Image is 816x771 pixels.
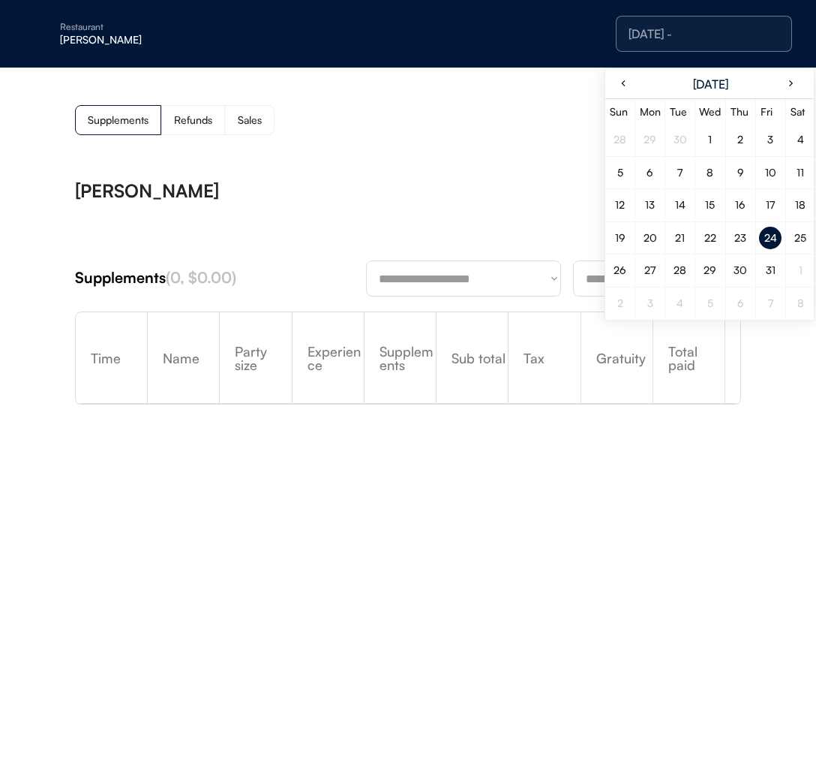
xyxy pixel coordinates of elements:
div: Supplements [364,345,436,372]
div: 23 [734,233,746,243]
div: 16 [735,200,745,210]
div: 5 [617,167,623,178]
div: Refund [725,318,740,399]
div: Sales [238,115,262,125]
div: 28 [613,134,626,145]
div: 8 [706,167,713,178]
div: 5 [707,298,713,309]
div: 4 [676,298,683,309]
div: Thu [730,107,751,117]
div: 28 [673,265,686,276]
div: Mon [640,107,661,117]
div: 20 [643,233,657,243]
div: 7 [768,298,773,309]
div: 26 [613,265,626,276]
div: 2 [617,298,623,309]
div: Fri [760,107,781,117]
div: 12 [615,200,625,210]
div: 29 [703,265,716,276]
div: [PERSON_NAME] [75,182,219,200]
div: 6 [737,298,744,309]
div: 11 [796,167,804,178]
div: Total paid [653,345,724,372]
div: 2 [737,134,743,145]
div: 29 [643,134,656,145]
div: Tax [508,351,580,365]
div: 7 [677,167,682,178]
div: 4 [797,134,804,145]
div: 14 [675,200,685,210]
div: 19 [615,233,625,243]
img: yH5BAEAAAAALAAAAAABAAEAAAIBRAA7 [30,22,54,46]
div: 6 [646,167,653,178]
div: 22 [704,233,716,243]
div: Experience [292,345,364,372]
div: 1 [799,265,802,276]
div: 1 [708,134,712,145]
div: 17 [766,200,775,210]
div: [DATE] [693,78,728,90]
div: 9 [737,167,744,178]
div: Sub total [436,351,508,365]
div: Gratuity [581,351,652,365]
div: Wed [699,107,721,117]
div: 25 [794,233,806,243]
div: 27 [644,265,655,276]
div: 8 [797,298,804,309]
div: Restaurant [60,23,249,32]
div: 10 [765,167,776,178]
div: Refunds [174,115,212,125]
div: [PERSON_NAME] [60,35,249,45]
div: Tue [670,107,690,117]
div: Sun [610,107,630,117]
div: Party size [220,345,291,372]
div: Supplements [75,267,366,288]
div: 18 [795,200,805,210]
div: Sat [790,107,811,117]
div: 3 [767,134,773,145]
div: 15 [705,200,715,210]
div: 13 [645,200,655,210]
div: Time [76,351,147,365]
div: 21 [675,233,685,243]
div: Supplements [88,115,148,125]
div: 24 [764,233,777,243]
div: 30 [673,134,687,145]
div: Name [148,351,219,365]
div: [DATE] - [628,28,779,40]
div: 31 [766,265,775,276]
font: (0, $0.00) [166,268,236,287]
div: 3 [647,298,653,309]
div: 30 [733,265,747,276]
